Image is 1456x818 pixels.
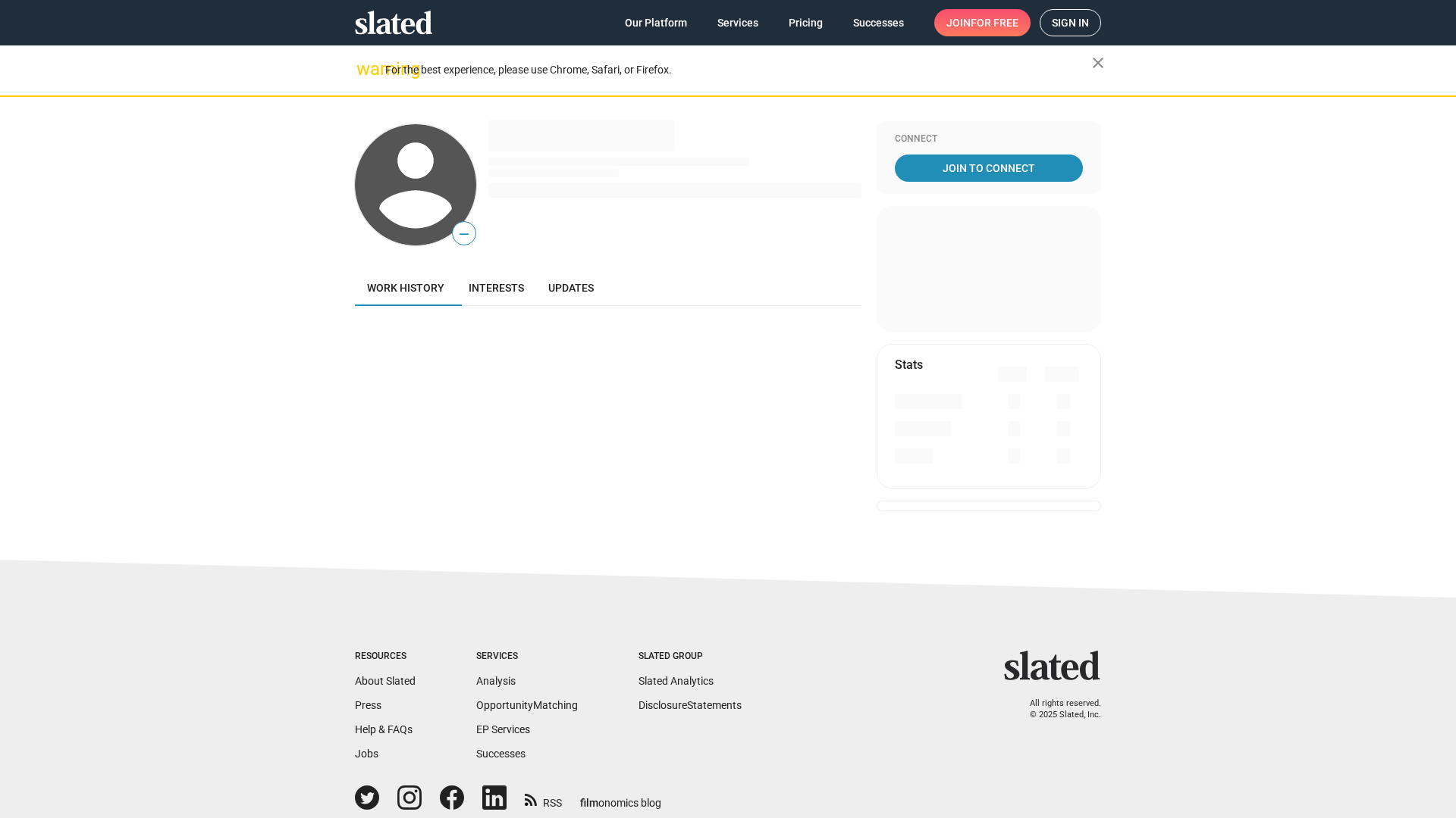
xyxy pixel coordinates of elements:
span: Join To Connect [898,155,1080,182]
a: OpportunityMatching [476,699,578,711]
a: Help & FAQs [355,723,413,735]
span: film [580,797,598,809]
span: Join [946,9,1018,36]
span: — [453,224,475,244]
div: Services [476,651,578,663]
a: Pricing [777,9,835,36]
a: RSS [525,787,562,810]
span: Updates [548,282,594,294]
a: Sign in [1040,9,1101,36]
div: Slated Group [639,651,742,663]
a: Analysis [476,675,516,687]
mat-icon: warning [356,60,375,78]
div: For the best experience, please use Chrome, Safari, or Firefox. [385,60,1092,80]
a: filmonomics blog [580,784,661,810]
span: Sign in [1052,10,1089,36]
a: Joinfor free [934,9,1031,36]
span: Interests [469,282,524,294]
span: Pricing [789,9,823,36]
span: Services [717,9,758,36]
a: Jobs [355,748,378,760]
span: for free [971,9,1018,36]
span: Our Platform [625,9,687,36]
a: DisclosureStatements [639,699,742,711]
a: Press [355,699,381,711]
a: EP Services [476,723,530,735]
a: Updates [536,270,606,306]
a: About Slated [355,675,416,687]
a: Successes [841,9,916,36]
a: Our Platform [613,9,699,36]
div: Connect [895,133,1083,145]
a: Successes [476,748,526,760]
div: Resources [355,651,416,663]
span: Successes [853,9,904,36]
a: Slated Analytics [639,675,714,687]
mat-card-title: Stats [895,357,923,373]
a: Work history [355,270,457,306]
p: All rights reserved. © 2025 Slated, Inc. [1014,698,1101,720]
span: Work history [367,282,444,294]
a: Services [705,9,770,36]
a: Join To Connect [895,155,1083,182]
a: Interests [457,270,536,306]
mat-icon: close [1089,54,1107,72]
